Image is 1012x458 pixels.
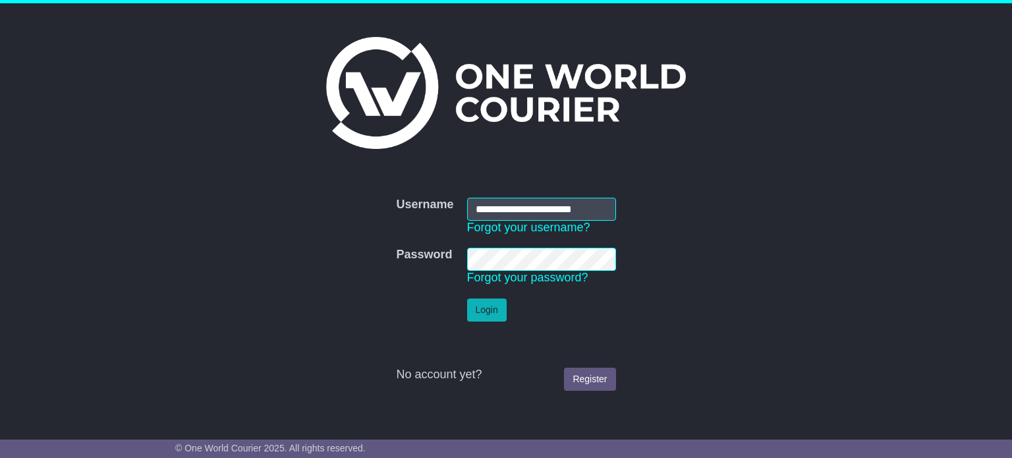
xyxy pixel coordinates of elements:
a: Forgot your username? [467,221,590,234]
a: Register [564,368,615,391]
div: No account yet? [396,368,615,382]
label: Username [396,198,453,212]
button: Login [467,299,507,322]
label: Password [396,248,452,262]
a: Forgot your password? [467,271,588,284]
img: One World [326,37,686,149]
span: © One World Courier 2025. All rights reserved. [175,443,366,453]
